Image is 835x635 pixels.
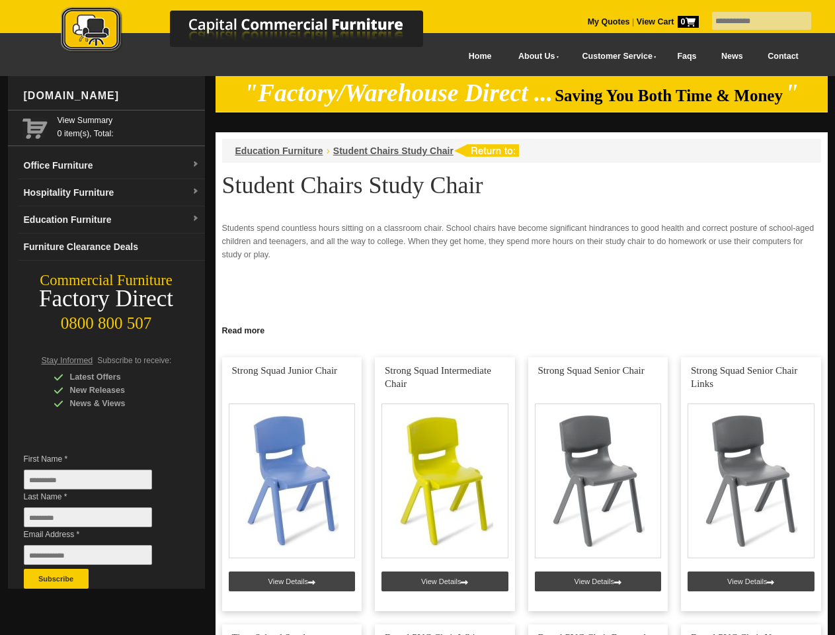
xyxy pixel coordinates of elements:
input: Last Name * [24,507,152,527]
a: Customer Service [567,42,664,71]
a: Office Furnituredropdown [19,152,205,179]
img: dropdown [192,161,200,169]
span: Email Address * [24,528,172,541]
input: Email Address * [24,545,152,565]
a: View Summary [58,114,200,127]
p: Students spend countless hours sitting on a classroom chair. School chairs have become significan... [222,222,821,261]
a: Education Furniture [235,146,323,156]
input: First Name * [24,470,152,489]
div: Commercial Furniture [8,271,205,290]
a: Contact [755,42,811,71]
span: 0 [678,16,699,28]
em: "Factory/Warehouse Direct ... [244,79,553,106]
strong: View Cart [637,17,699,26]
span: 0 item(s), Total: [58,114,200,138]
div: 0800 800 507 [8,308,205,333]
div: [DOMAIN_NAME] [19,76,205,116]
div: Latest Offers [54,370,179,384]
img: Capital Commercial Furniture Logo [24,7,487,55]
span: Stay Informed [42,356,93,365]
span: First Name * [24,452,172,466]
a: About Us [504,42,567,71]
a: Hospitality Furnituredropdown [19,179,205,206]
a: Student Chairs Study Chair [333,146,454,156]
a: Click to read more [216,321,828,337]
a: My Quotes [588,17,630,26]
a: News [709,42,755,71]
li: › [327,144,330,157]
img: dropdown [192,215,200,223]
a: View Cart0 [634,17,698,26]
em: " [785,79,799,106]
img: dropdown [192,188,200,196]
div: New Releases [54,384,179,397]
h1: Student Chairs Study Chair [222,173,821,198]
div: News & Views [54,397,179,410]
button: Subscribe [24,569,89,589]
a: Education Furnituredropdown [19,206,205,233]
span: Subscribe to receive: [97,356,171,365]
span: Last Name * [24,490,172,503]
a: Faqs [665,42,709,71]
a: Capital Commercial Furniture Logo [24,7,487,59]
span: Saving You Both Time & Money [555,87,783,105]
img: return to [454,144,519,157]
a: Furniture Clearance Deals [19,233,205,261]
div: Factory Direct [8,290,205,308]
